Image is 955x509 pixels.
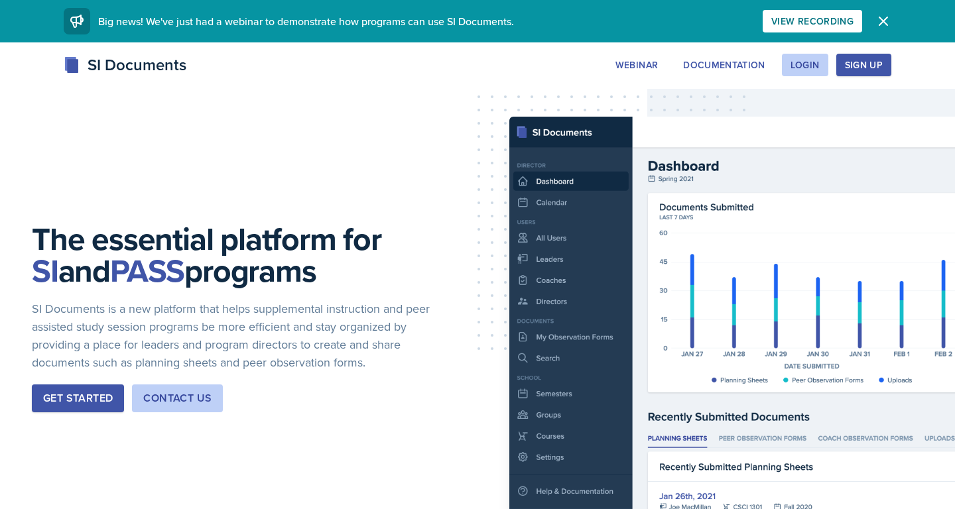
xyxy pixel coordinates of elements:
div: Webinar [615,60,658,70]
div: Login [791,60,820,70]
button: Sign Up [836,54,891,76]
div: View Recording [771,16,854,27]
div: SI Documents [64,53,186,77]
button: Get Started [32,384,124,412]
span: Big news! We've just had a webinar to demonstrate how programs can use SI Documents. [98,14,514,28]
div: Documentation [683,60,765,70]
button: Webinar [607,54,667,76]
button: Documentation [674,54,774,76]
div: Get Started [43,390,113,406]
button: Contact Us [132,384,223,412]
div: Sign Up [845,60,883,70]
div: Contact Us [143,390,212,406]
button: View Recording [763,10,862,32]
button: Login [782,54,828,76]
